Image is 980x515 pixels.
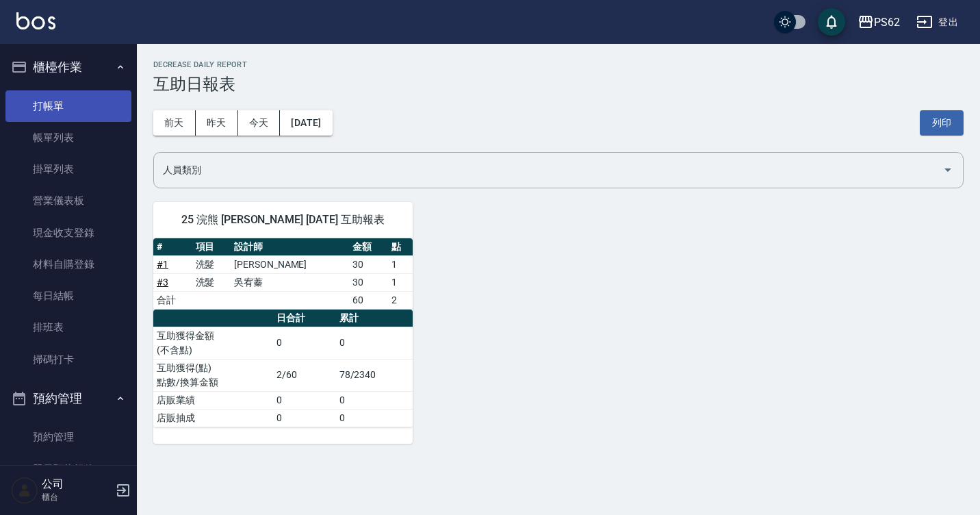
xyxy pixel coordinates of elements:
td: 洗髮 [192,255,231,273]
a: 打帳單 [5,90,131,122]
td: 30 [349,273,388,291]
td: 0 [336,391,413,409]
td: 0 [273,327,335,359]
td: 2 [388,291,413,309]
a: 預約管理 [5,421,131,453]
td: 互助獲得金額 (不含點) [153,327,273,359]
div: PS62 [874,14,900,31]
td: 互助獲得(點) 點數/換算金額 [153,359,273,391]
a: 掛單列表 [5,153,131,185]
td: 78/2340 [336,359,413,391]
p: 櫃台 [42,491,112,503]
a: 現金收支登錄 [5,217,131,249]
th: 累計 [336,310,413,327]
button: Open [937,159,959,181]
a: 單日預約紀錄 [5,453,131,485]
input: 人員名稱 [159,158,937,182]
button: 前天 [153,110,196,136]
a: 帳單列表 [5,122,131,153]
img: Person [11,477,38,504]
td: 2/60 [273,359,335,391]
th: 日合計 [273,310,335,327]
button: 今天 [238,110,281,136]
td: [PERSON_NAME] [231,255,349,273]
a: 材料自購登錄 [5,249,131,280]
button: 昨天 [196,110,238,136]
th: 點 [388,238,413,256]
td: 吳宥蓁 [231,273,349,291]
td: 60 [349,291,388,309]
a: 營業儀表板 [5,185,131,216]
button: PS62 [852,8,905,36]
a: 每日結帳 [5,280,131,312]
td: 0 [273,409,335,427]
button: 列印 [920,110,964,136]
table: a dense table [153,238,413,310]
a: 掃碼打卡 [5,344,131,375]
button: 預約管理 [5,381,131,416]
button: [DATE] [280,110,332,136]
td: 1 [388,273,413,291]
td: 店販業績 [153,391,273,409]
td: 1 [388,255,413,273]
td: 30 [349,255,388,273]
h2: Decrease Daily Report [153,60,964,69]
td: 洗髮 [192,273,231,291]
th: 設計師 [231,238,349,256]
a: 排班表 [5,312,131,343]
td: 0 [273,391,335,409]
a: #3 [157,277,168,288]
img: Logo [16,12,55,29]
th: # [153,238,192,256]
td: 店販抽成 [153,409,273,427]
th: 項目 [192,238,231,256]
table: a dense table [153,310,413,427]
td: 合計 [153,291,192,309]
span: 25 浣熊 [PERSON_NAME] [DATE] 互助報表 [170,213,396,227]
a: #1 [157,259,168,270]
button: 櫃檯作業 [5,49,131,85]
h3: 互助日報表 [153,75,964,94]
td: 0 [336,409,413,427]
th: 金額 [349,238,388,256]
h5: 公司 [42,477,112,491]
button: 登出 [911,10,964,35]
td: 0 [336,327,413,359]
button: save [818,8,845,36]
